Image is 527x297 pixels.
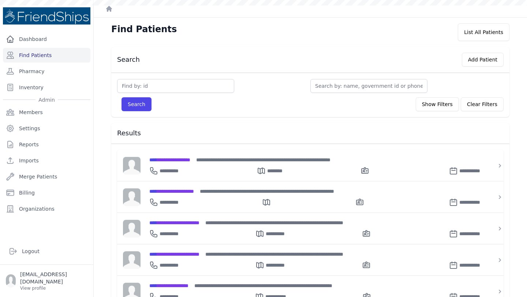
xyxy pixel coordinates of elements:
[123,157,141,174] img: person-242608b1a05df3501eefc295dc1bc67a.jpg
[6,271,87,291] a: [EMAIL_ADDRESS][DOMAIN_NAME] View profile
[3,185,90,200] a: Billing
[416,97,459,111] button: Show Filters
[117,79,234,93] input: Find by: id
[3,80,90,95] a: Inventory
[3,7,90,25] img: Medical Missions EMR
[122,97,152,111] button: Search
[117,129,504,138] h3: Results
[3,105,90,120] a: Members
[3,137,90,152] a: Reports
[3,32,90,46] a: Dashboard
[3,169,90,184] a: Merge Patients
[3,48,90,63] a: Find Patients
[111,23,177,35] h1: Find Patients
[123,220,141,237] img: person-242608b1a05df3501eefc295dc1bc67a.jpg
[3,121,90,136] a: Settings
[3,202,90,216] a: Organizations
[6,244,87,259] a: Logout
[310,79,427,93] input: Search by: name, government id or phone
[461,97,504,111] button: Clear Filters
[123,251,141,269] img: person-242608b1a05df3501eefc295dc1bc67a.jpg
[20,285,87,291] p: View profile
[117,55,140,64] h3: Search
[3,64,90,79] a: Pharmacy
[3,153,90,168] a: Imports
[123,188,141,206] img: person-242608b1a05df3501eefc295dc1bc67a.jpg
[458,23,509,41] div: List All Patients
[462,53,504,67] button: Add Patient
[35,96,58,104] span: Admin
[20,271,87,285] p: [EMAIL_ADDRESS][DOMAIN_NAME]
